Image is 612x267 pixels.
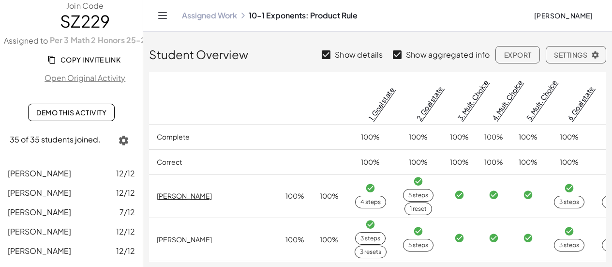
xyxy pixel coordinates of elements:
[545,124,593,149] td: 100%
[413,176,423,187] i: Task finished and correct.
[456,78,490,122] a: 3. Mult. Choice
[10,134,101,144] span: 35 of 35 students joined.
[8,168,71,178] span: [PERSON_NAME]
[442,149,477,174] td: 100%
[182,11,237,20] a: Assigned Work
[526,7,600,24] button: [PERSON_NAME]
[8,207,71,217] span: [PERSON_NAME]
[360,198,381,206] div: 4 steps
[116,226,135,237] span: 12/12
[489,233,499,243] i: Task finished and correct.
[157,235,212,244] a: [PERSON_NAME]
[394,149,442,174] td: 100%
[36,108,106,117] span: Demo This Activity
[554,50,598,59] span: Settings
[116,187,135,199] span: 12/12
[335,43,383,66] label: Show details
[365,183,375,193] i: Task finished and correct.
[566,84,596,122] a: 6. Goal state
[495,46,539,63] button: Export
[523,233,533,243] i: Task finished and correct.
[8,246,71,256] span: [PERSON_NAME]
[149,124,278,149] td: Complete
[278,218,312,261] td: 100%
[8,226,71,236] span: [PERSON_NAME]
[8,188,71,198] span: [PERSON_NAME]
[477,124,511,149] td: 100%
[360,248,381,256] div: 3 resets
[155,8,170,23] button: Toggle navigation
[410,204,427,213] div: 1 reset
[116,245,135,257] span: 12/12
[312,174,346,218] td: 100%
[489,190,499,200] i: Task finished and correct.
[48,35,166,47] a: Per 3 Math 2 Honors 25-26
[149,31,606,66] div: Student Overview
[278,174,312,218] td: 100%
[346,124,394,149] td: 100%
[454,190,464,200] i: Task finished and correct.
[564,226,574,236] i: Task finished and correct.
[116,168,135,179] span: 12/12
[559,198,579,206] div: 3 steps
[119,206,135,218] span: 7/12
[157,191,212,200] a: [PERSON_NAME]
[490,78,524,122] a: 4. Mult. Choice
[28,104,115,121] a: Demo This Activity
[42,51,128,68] button: Copy Invite Link
[291,89,318,123] span: Complete
[49,55,120,64] span: Copy Invite Link
[559,241,579,250] div: 3 steps
[367,85,396,122] a: 1. Goal state
[564,183,574,193] i: Task finished and correct.
[323,78,361,124] span: Correct
[534,11,593,20] span: [PERSON_NAME]
[413,226,423,236] i: Task finished and correct.
[406,43,490,66] label: Show aggregated info
[149,149,278,174] td: Correct
[477,149,511,174] td: 100%
[442,124,477,149] td: 100%
[4,35,166,47] label: Assigned to
[408,241,428,250] div: 5 steps
[504,50,531,59] span: Export
[511,124,545,149] td: 100%
[365,220,375,230] i: Task finished and correct.
[408,191,428,200] div: 5 steps
[360,234,380,243] div: 3 steps
[511,149,545,174] td: 100%
[454,233,464,243] i: Task finished and correct.
[312,218,346,261] td: 100%
[545,149,593,174] td: 100%
[346,149,394,174] td: 100%
[546,46,606,63] button: Settings
[523,190,533,200] i: Task finished and correct.
[524,78,559,122] a: 5. Mult. Choice
[415,84,445,122] a: 2. Goal state
[394,124,442,149] td: 100%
